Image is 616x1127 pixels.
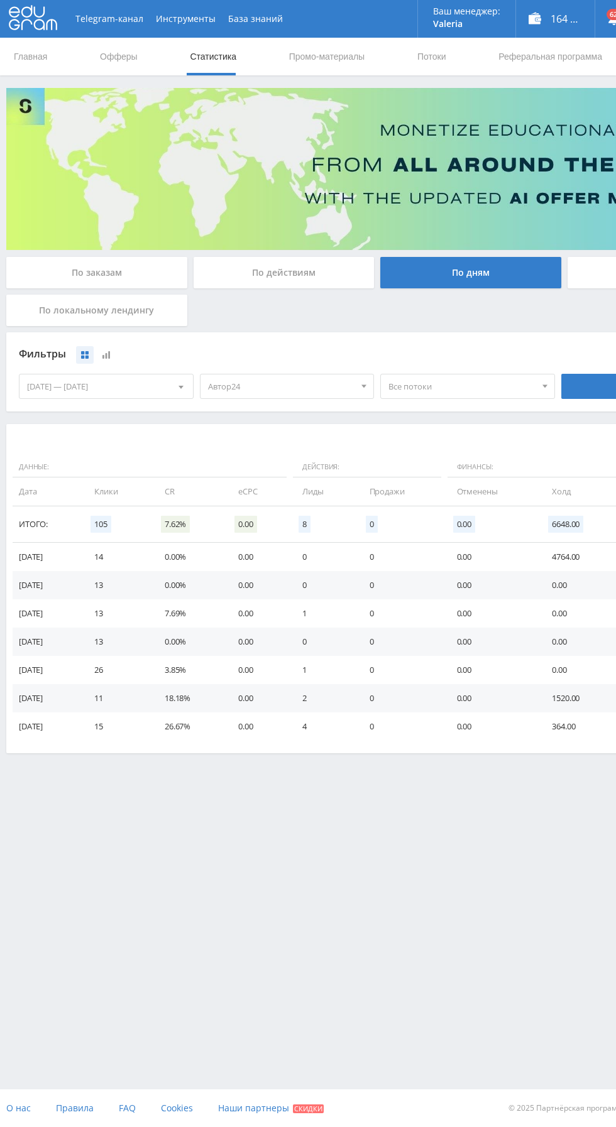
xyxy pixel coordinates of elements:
[19,345,555,364] div: Фильтры
[366,516,378,533] span: 0
[444,712,540,741] td: 0.00
[416,38,448,75] a: Потоки
[99,38,139,75] a: Офферы
[290,656,356,684] td: 1
[13,712,82,741] td: [DATE]
[152,656,226,684] td: 3.85%
[226,571,290,599] td: 0.00
[152,477,226,506] td: CR
[433,6,500,16] p: Ваш менеджер:
[388,374,536,398] span: Все потоки
[444,477,540,506] td: Отменены
[357,599,444,628] td: 0
[161,516,190,533] span: 7.62%
[82,477,152,506] td: Клики
[161,1102,193,1114] span: Cookies
[218,1102,289,1114] span: Наши партнеры
[13,38,48,75] a: Главная
[293,457,441,478] span: Действия:
[82,628,152,656] td: 13
[226,656,290,684] td: 0.00
[6,1102,31,1114] span: О нас
[119,1102,136,1114] span: FAQ
[6,1089,31,1127] a: О нас
[152,684,226,712] td: 18.18%
[226,543,290,571] td: 0.00
[288,38,366,75] a: Промо-материалы
[91,516,111,533] span: 105
[357,477,444,506] td: Продажи
[357,543,444,571] td: 0
[82,684,152,712] td: 11
[497,38,603,75] a: Реферальная программа
[453,516,475,533] span: 0.00
[152,543,226,571] td: 0.00%
[226,684,290,712] td: 0.00
[357,571,444,599] td: 0
[290,477,356,506] td: Лиды
[444,656,540,684] td: 0.00
[433,19,500,29] p: Valeria
[13,477,82,506] td: Дата
[290,712,356,741] td: 4
[444,628,540,656] td: 0.00
[82,543,152,571] td: 14
[290,543,356,571] td: 0
[119,1089,136,1127] a: FAQ
[380,257,561,288] div: По дням
[56,1102,94,1114] span: Правила
[226,599,290,628] td: 0.00
[19,374,193,398] div: [DATE] — [DATE]
[13,656,82,684] td: [DATE]
[234,516,256,533] span: 0.00
[290,684,356,712] td: 2
[290,599,356,628] td: 1
[152,712,226,741] td: 26.67%
[290,628,356,656] td: 0
[82,599,152,628] td: 13
[6,257,187,288] div: По заказам
[299,516,311,533] span: 8
[82,656,152,684] td: 26
[194,257,375,288] div: По действиям
[13,628,82,656] td: [DATE]
[13,684,82,712] td: [DATE]
[208,374,355,398] span: Автор24
[82,712,152,741] td: 15
[161,1089,193,1127] a: Cookies
[13,599,82,628] td: [DATE]
[226,628,290,656] td: 0.00
[226,712,290,741] td: 0.00
[548,516,583,533] span: 6648.00
[226,477,290,506] td: eCPC
[152,599,226,628] td: 7.69%
[152,628,226,656] td: 0.00%
[357,656,444,684] td: 0
[13,543,82,571] td: [DATE]
[13,506,82,543] td: Итого:
[357,628,444,656] td: 0
[444,543,540,571] td: 0.00
[13,571,82,599] td: [DATE]
[189,38,238,75] a: Статистика
[444,571,540,599] td: 0.00
[6,295,187,326] div: По локальному лендингу
[13,457,287,478] span: Данные:
[56,1089,94,1127] a: Правила
[444,684,540,712] td: 0.00
[218,1089,324,1127] a: Наши партнеры Скидки
[357,712,444,741] td: 0
[290,571,356,599] td: 0
[152,571,226,599] td: 0.00%
[357,684,444,712] td: 0
[82,571,152,599] td: 13
[293,1104,324,1113] span: Скидки
[444,599,540,628] td: 0.00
